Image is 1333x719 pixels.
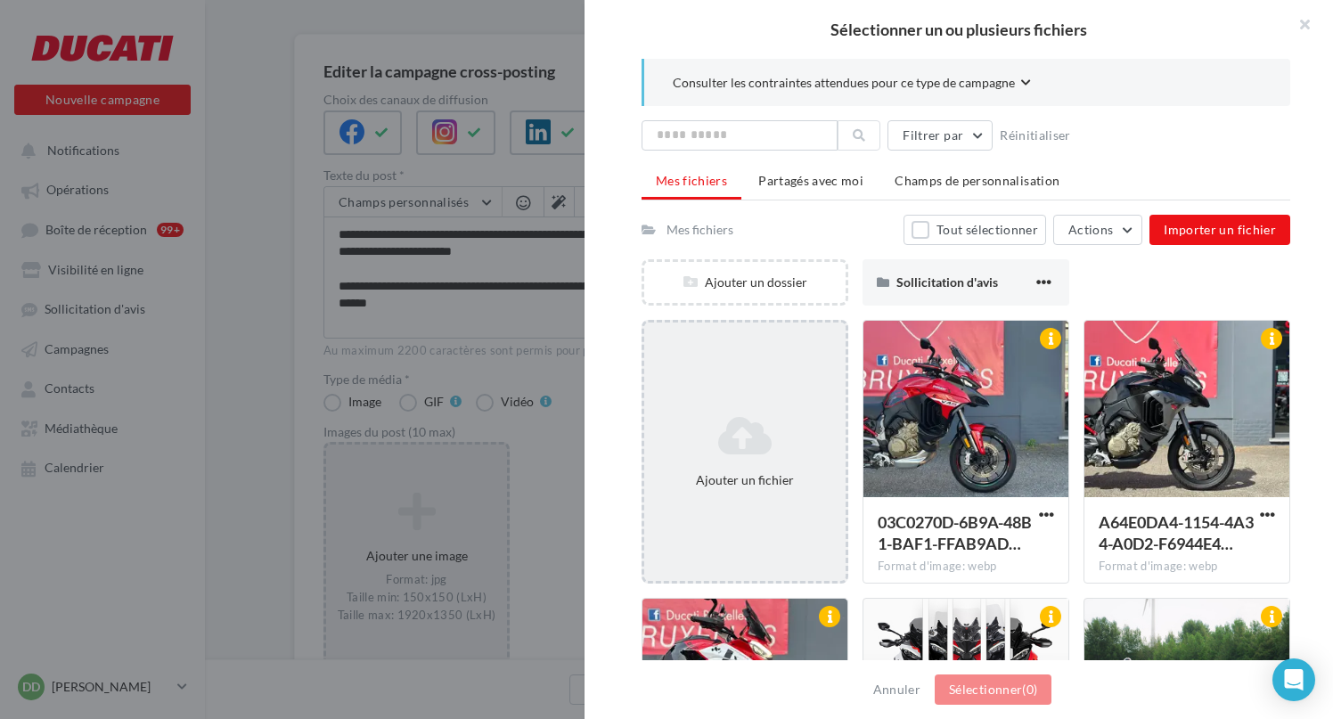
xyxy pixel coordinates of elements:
button: Sélectionner(0) [935,674,1051,705]
button: Actions [1053,215,1142,245]
button: Tout sélectionner [904,215,1046,245]
div: Mes fichiers [666,221,733,239]
button: Réinitialiser [993,125,1078,146]
span: Champs de personnalisation [895,173,1059,188]
div: Ajouter un fichier [651,471,838,489]
span: Importer un fichier [1164,222,1276,237]
span: Consulter les contraintes attendues pour ce type de campagne [673,74,1015,92]
div: Open Intercom Messenger [1272,658,1315,701]
span: Actions [1068,222,1113,237]
span: Sollicitation d'avis [896,274,998,290]
span: A64E0DA4-1154-4A34-A0D2-F6944E4CF60D_960x [1099,512,1254,553]
button: Filtrer par [887,120,993,151]
button: Consulter les contraintes attendues pour ce type de campagne [673,73,1031,95]
button: Annuler [866,679,928,700]
button: Importer un fichier [1149,215,1290,245]
div: Format d'image: webp [1099,559,1275,575]
span: Mes fichiers [656,173,727,188]
div: Ajouter un dossier [644,274,846,291]
div: Format d'image: webp [878,559,1054,575]
h2: Sélectionner un ou plusieurs fichiers [613,21,1304,37]
span: 03C0270D-6B9A-48B1-BAF1-FFAB9AD136E4_960x [878,512,1032,553]
span: Partagés avec moi [758,173,863,188]
span: (0) [1022,682,1037,697]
